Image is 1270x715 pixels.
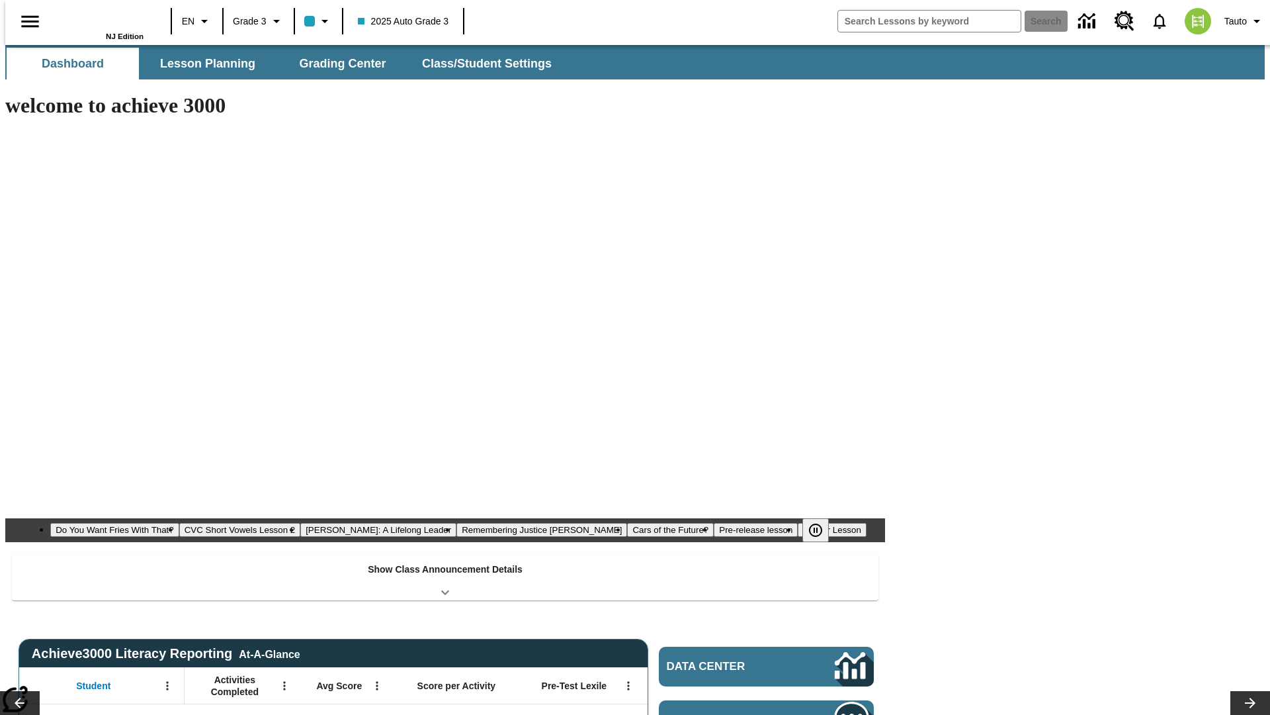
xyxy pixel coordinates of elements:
[160,56,255,71] span: Lesson Planning
[1185,8,1211,34] img: avatar image
[7,48,139,79] button: Dashboard
[1070,3,1107,40] a: Data Center
[1219,9,1270,33] button: Profile/Settings
[11,2,50,41] button: Open side menu
[76,680,110,692] span: Student
[802,518,842,542] div: Pause
[456,523,627,537] button: Slide 4 Remembering Justice O'Connor
[838,11,1021,32] input: search field
[182,15,194,28] span: EN
[411,48,562,79] button: Class/Student Settings
[627,523,714,537] button: Slide 5 Cars of the Future?
[798,523,866,537] button: Slide 7 Career Lesson
[368,563,523,577] p: Show Class Announcement Details
[367,676,387,696] button: Open Menu
[802,518,829,542] button: Pause
[5,45,1265,79] div: SubNavbar
[179,523,300,537] button: Slide 2 CVC Short Vowels Lesson 2
[1142,4,1177,38] a: Notifications
[239,646,300,661] div: At-A-Glance
[58,6,144,32] a: Home
[157,676,177,696] button: Open Menu
[659,647,874,687] a: Data Center
[1224,15,1247,28] span: Tauto
[542,680,607,692] span: Pre-Test Lexile
[276,48,409,79] button: Grading Center
[50,523,179,537] button: Slide 1 Do You Want Fries With That?
[316,680,362,692] span: Avg Score
[58,5,144,40] div: Home
[1230,691,1270,715] button: Lesson carousel, Next
[233,15,267,28] span: Grade 3
[106,32,144,40] span: NJ Edition
[714,523,798,537] button: Slide 6 Pre-release lesson
[275,676,294,696] button: Open Menu
[5,93,885,118] h1: welcome to achieve 3000
[358,15,449,28] span: 2025 Auto Grade 3
[300,523,456,537] button: Slide 3 Dianne Feinstein: A Lifelong Leader
[667,660,790,673] span: Data Center
[176,9,218,33] button: Language: EN, Select a language
[5,48,564,79] div: SubNavbar
[422,56,552,71] span: Class/Student Settings
[42,56,104,71] span: Dashboard
[618,676,638,696] button: Open Menu
[1177,4,1219,38] button: Select a new avatar
[228,9,290,33] button: Grade: Grade 3, Select a grade
[12,555,878,600] div: Show Class Announcement Details
[191,674,278,698] span: Activities Completed
[417,680,496,692] span: Score per Activity
[32,646,300,661] span: Achieve3000 Literacy Reporting
[1107,3,1142,39] a: Resource Center, Will open in new tab
[142,48,274,79] button: Lesson Planning
[299,56,386,71] span: Grading Center
[299,9,338,33] button: Class color is light blue. Change class color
